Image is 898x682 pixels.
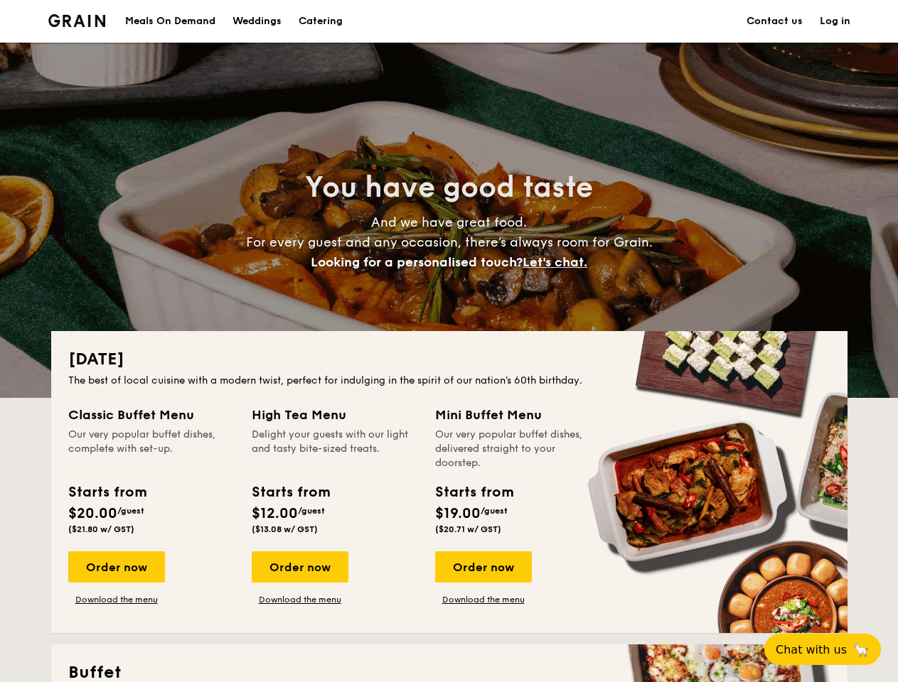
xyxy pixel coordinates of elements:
span: And we have great food. For every guest and any occasion, there’s always room for Grain. [246,215,653,270]
span: /guest [117,506,144,516]
div: Starts from [435,482,513,503]
span: ($13.08 w/ GST) [252,524,318,534]
div: Our very popular buffet dishes, complete with set-up. [68,428,235,470]
button: Chat with us🦙 [764,634,881,665]
span: $12.00 [252,505,298,522]
span: $20.00 [68,505,117,522]
div: The best of local cuisine with a modern twist, perfect for indulging in the spirit of our nation’... [68,374,830,388]
div: Starts from [252,482,329,503]
div: Our very popular buffet dishes, delivered straight to your doorstep. [435,428,602,470]
div: Order now [252,551,348,583]
span: 🦙 [852,642,870,658]
span: $19.00 [435,505,481,522]
h2: [DATE] [68,348,830,371]
div: Order now [435,551,532,583]
span: /guest [481,506,508,516]
span: ($20.71 w/ GST) [435,524,501,534]
a: Download the menu [252,594,348,605]
div: High Tea Menu [252,405,418,425]
div: Delight your guests with our light and tasty bite-sized treats. [252,428,418,470]
span: Chat with us [776,643,847,656]
span: /guest [298,506,325,516]
div: Classic Buffet Menu [68,405,235,425]
div: Order now [68,551,165,583]
div: Mini Buffet Menu [435,405,602,425]
span: Looking for a personalised touch? [311,254,523,270]
a: Download the menu [68,594,165,605]
span: You have good taste [305,170,593,205]
img: Grain [48,14,106,27]
a: Download the menu [435,594,532,605]
a: Logotype [48,14,106,27]
span: ($21.80 w/ GST) [68,524,134,534]
span: Let's chat. [523,254,587,270]
div: Starts from [68,482,146,503]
